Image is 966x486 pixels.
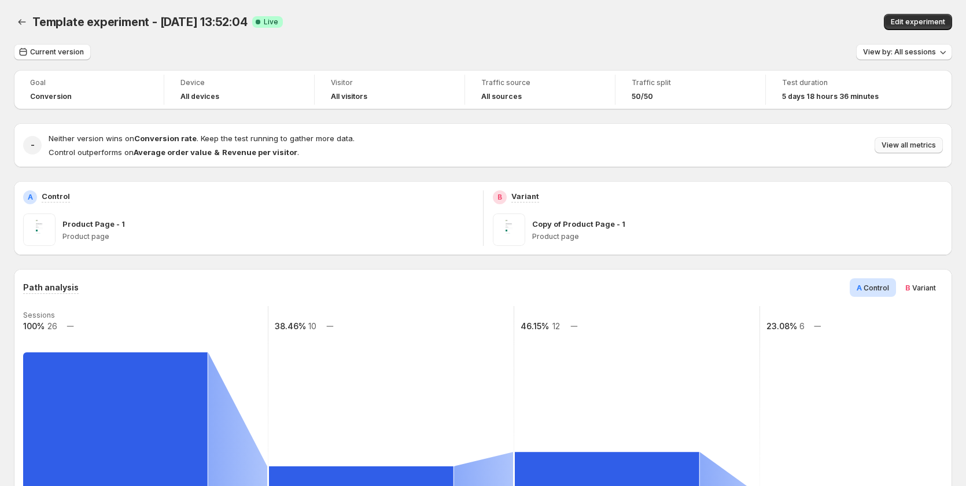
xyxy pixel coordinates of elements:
span: Device [180,78,298,87]
text: 26 [47,321,57,331]
h2: B [497,193,502,202]
text: 6 [799,321,805,331]
button: View by: All sessions [856,44,952,60]
text: 23.08% [766,321,797,331]
a: Test duration5 days 18 hours 36 minutes [782,77,900,102]
p: Variant [511,190,539,202]
p: Product Page - 1 [62,218,125,230]
text: 38.46% [275,321,306,331]
span: Visitor [331,78,448,87]
text: Sessions [23,311,55,319]
text: 10 [308,321,316,331]
h4: All devices [180,92,219,101]
text: 12 [552,321,560,331]
h4: All sources [481,92,522,101]
span: 5 days 18 hours 36 minutes [782,92,879,101]
a: GoalConversion [30,77,148,102]
p: Control [42,190,70,202]
h4: All visitors [331,92,367,101]
span: 50/50 [632,92,653,101]
p: Product page [532,232,943,241]
button: View all metrics [875,137,943,153]
strong: Revenue per visitor [222,148,297,157]
strong: Average order value [134,148,212,157]
span: View by: All sessions [863,47,936,57]
h2: A [28,193,33,202]
span: Neither version wins on . Keep the test running to gather more data. [49,134,355,143]
span: B [905,283,910,292]
strong: Conversion rate [134,134,197,143]
a: DeviceAll devices [180,77,298,102]
img: Copy of Product Page - 1 [493,213,525,246]
h3: Path analysis [23,282,79,293]
span: A [857,283,862,292]
a: Traffic split50/50 [632,77,749,102]
text: 46.15% [521,321,549,331]
span: Template experiment - [DATE] 13:52:04 [32,15,248,29]
span: View all metrics [882,141,936,150]
button: Back [14,14,30,30]
span: Test duration [782,78,900,87]
span: Control outperforms on . [49,148,299,157]
span: Control [864,283,889,292]
span: Goal [30,78,148,87]
text: 100% [23,321,45,331]
span: Live [264,17,278,27]
button: Edit experiment [884,14,952,30]
span: Edit experiment [891,17,945,27]
span: Traffic source [481,78,599,87]
a: VisitorAll visitors [331,77,448,102]
a: Traffic sourceAll sources [481,77,599,102]
span: Variant [912,283,936,292]
strong: & [214,148,220,157]
p: Copy of Product Page - 1 [532,218,625,230]
p: Product page [62,232,474,241]
button: Current version [14,44,91,60]
span: Current version [30,47,84,57]
span: Traffic split [632,78,749,87]
img: Product Page - 1 [23,213,56,246]
span: Conversion [30,92,72,101]
h2: - [31,139,35,151]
